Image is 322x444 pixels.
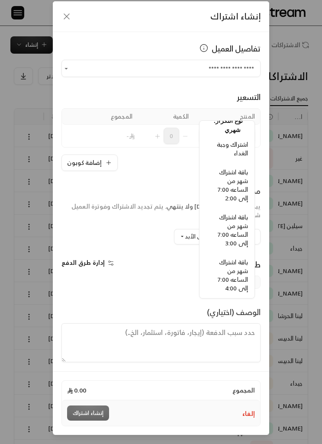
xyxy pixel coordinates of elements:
[242,409,255,418] button: إلغاء
[61,91,261,103] div: التسعير
[138,109,194,125] th: الكمية
[194,109,260,125] th: المنتج
[218,212,248,248] span: باقة اشتراك شهر من الساعه 7:00 إلى 3:00
[67,386,86,395] span: 0.00
[194,201,214,212] span: [DATE]
[61,202,261,219] div: يبدأ الاشتراك في . يتم تجديد الاشتراك وفوترة العميل شهر.
[207,306,261,318] div: الوصف (اختياري)
[185,232,206,241] span: إلى الأبد
[214,116,248,135] span: نوع التكرار: شهري
[218,257,248,293] span: باقة اشتراك شهر من الساعه 7:00 إلى 4:00
[232,386,255,395] span: المجموع
[217,139,248,158] span: اشتراك وجبة الغداء
[167,201,193,212] span: ولا ينتهي
[81,125,138,147] td: -
[61,64,71,73] button: Open
[218,167,248,203] span: باقة اشتراك شهر من الساعه 7:00 إلى 2:00
[164,128,179,144] span: 0
[210,9,261,24] span: إنشاء اشتراك
[81,109,138,125] th: المجموع
[61,154,118,171] button: إضافة كوبون
[61,185,261,197] div: مدة الاشتراك
[61,108,261,148] table: Selected Products
[61,257,105,268] span: إدارة طرق الدفع
[212,42,261,55] span: تفاصيل العميل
